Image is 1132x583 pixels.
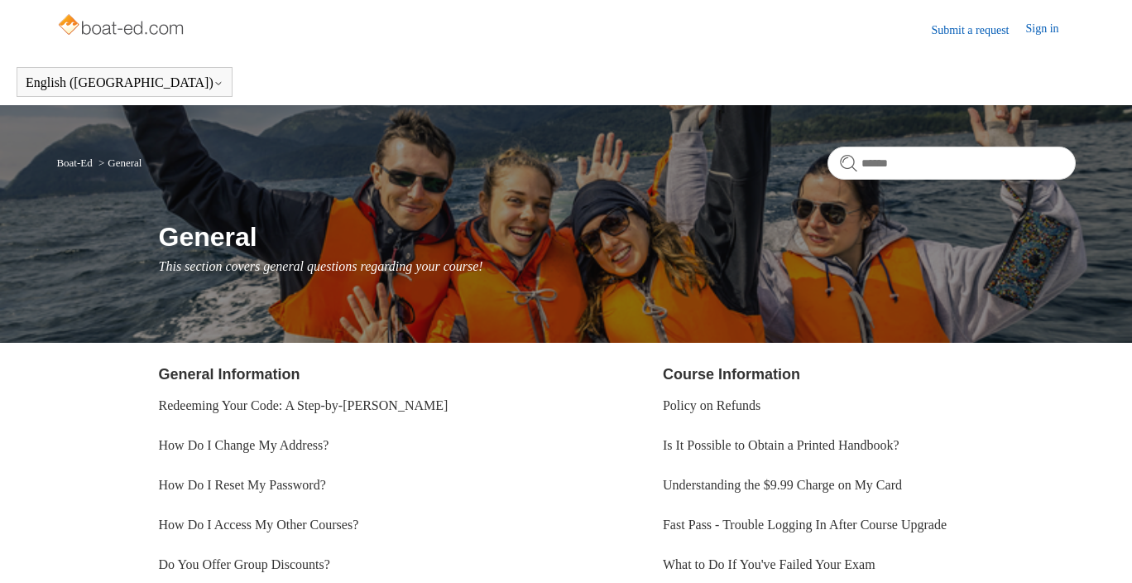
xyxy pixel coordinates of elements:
[56,157,95,169] li: Boat-Ed
[663,557,875,571] a: What to Do If You've Failed Your Exam
[663,518,947,532] a: Fast Pass - Trouble Logging In After Course Upgrade
[159,518,359,532] a: How Do I Access My Other Courses?
[159,366,300,383] a: General Information
[56,10,188,43] img: Boat-Ed Help Center home page
[663,398,760,412] a: Policy on Refunds
[95,157,141,169] li: General
[159,257,1076,277] p: This section covers general questions regarding your course!
[159,478,326,492] a: How Do I Reset My Password?
[1026,20,1076,40] a: Sign in
[159,217,1076,257] h1: General
[663,478,902,492] a: Understanding the $9.99 Charge on My Card
[827,147,1076,180] input: Search
[159,438,329,452] a: How Do I Change My Address?
[663,366,800,383] a: Course Information
[159,557,330,571] a: Do You Offer Group Discounts?
[931,22,1025,39] a: Submit a request
[26,75,223,90] button: English ([GEOGRAPHIC_DATA])
[663,438,899,452] a: Is It Possible to Obtain a Printed Handbook?
[159,398,448,412] a: Redeeming Your Code: A Step-by-[PERSON_NAME]
[56,157,92,169] a: Boat-Ed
